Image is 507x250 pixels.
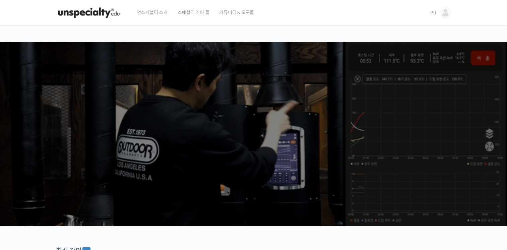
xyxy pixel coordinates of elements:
span: Pil [430,10,436,16]
p: [PERSON_NAME]을 다하는 당신을 위해, 최고와 함께 만든 커피 클래스 [7,103,501,136]
p: 시간과 장소에 구애받지 않고, 검증된 커리큘럼으로 [7,139,501,149]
